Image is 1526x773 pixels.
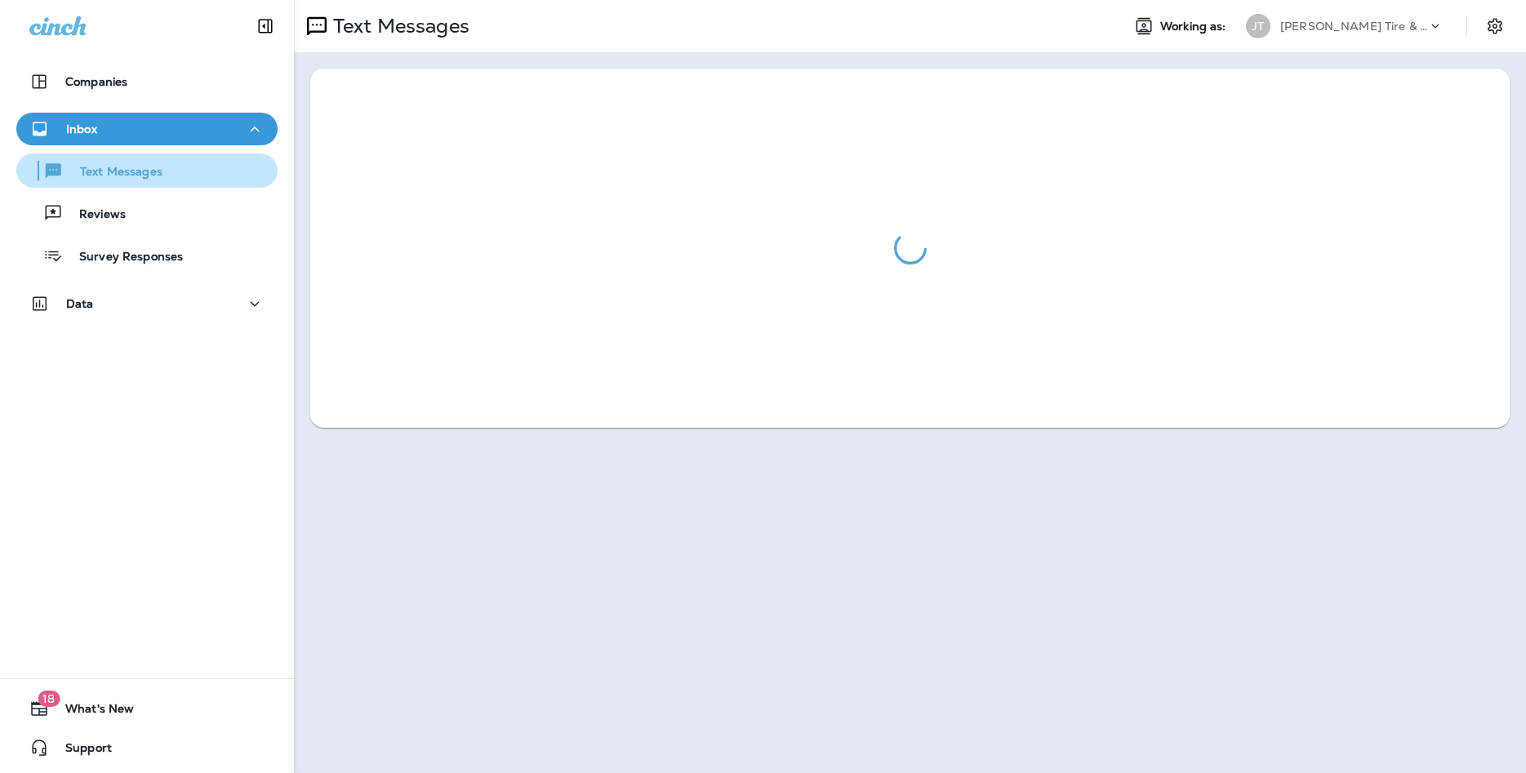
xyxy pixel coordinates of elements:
[242,10,288,42] button: Collapse Sidebar
[1480,11,1510,41] button: Settings
[16,287,278,320] button: Data
[49,741,112,761] span: Support
[63,250,183,265] p: Survey Responses
[16,113,278,145] button: Inbox
[1160,20,1230,33] span: Working as:
[16,196,278,230] button: Reviews
[327,14,469,38] p: Text Messages
[16,65,278,98] button: Companies
[1280,20,1427,33] p: [PERSON_NAME] Tire & Auto
[16,153,278,188] button: Text Messages
[66,297,94,310] p: Data
[16,731,278,764] button: Support
[63,207,126,223] p: Reviews
[65,75,127,88] p: Companies
[16,692,278,725] button: 18What's New
[16,238,278,273] button: Survey Responses
[66,122,97,135] p: Inbox
[64,165,162,180] p: Text Messages
[49,702,134,722] span: What's New
[38,691,60,707] span: 18
[1246,14,1270,38] div: JT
